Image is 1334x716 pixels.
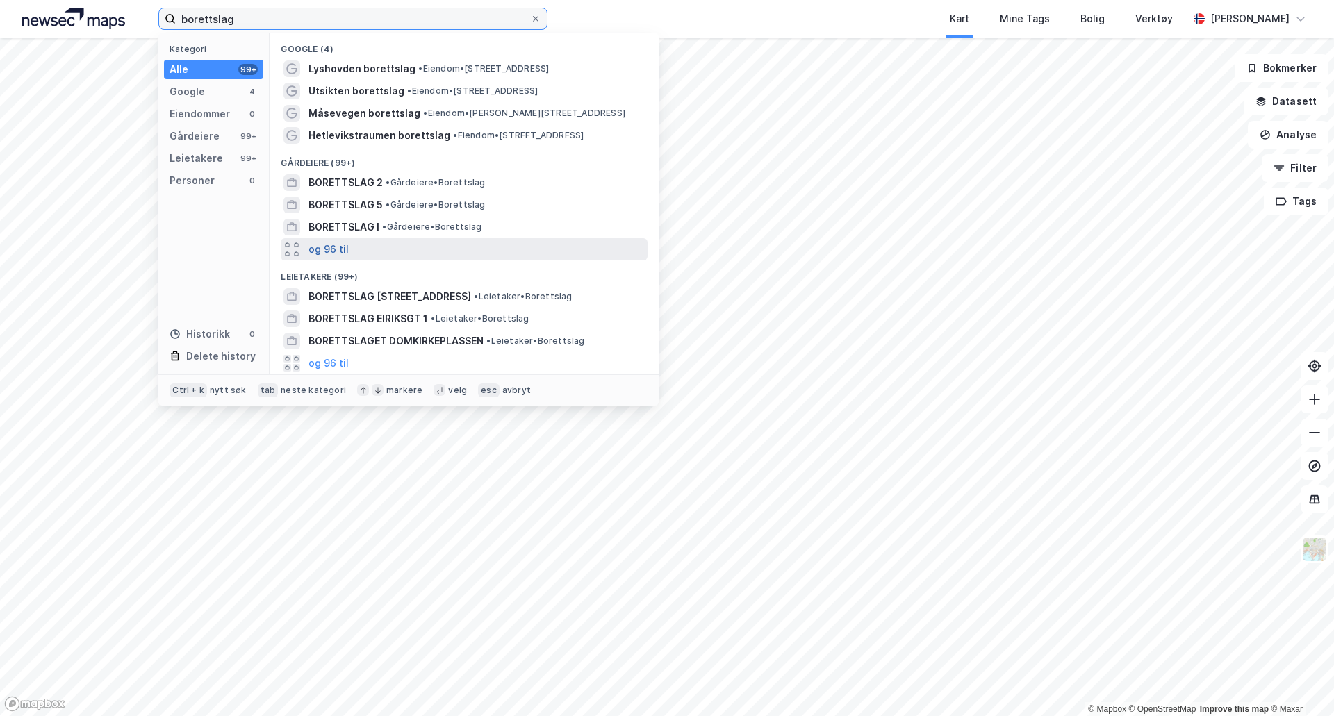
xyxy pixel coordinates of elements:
[170,128,220,144] div: Gårdeiere
[431,313,435,324] span: •
[418,63,549,74] span: Eiendom • [STREET_ADDRESS]
[170,61,188,78] div: Alle
[308,105,420,122] span: Måsevegen borettslag
[308,83,404,99] span: Utsikten borettslag
[170,172,215,189] div: Personer
[1210,10,1290,27] div: [PERSON_NAME]
[453,130,457,140] span: •
[308,241,349,258] button: og 96 til
[423,108,625,119] span: Eiendom • [PERSON_NAME][STREET_ADDRESS]
[950,10,969,27] div: Kart
[407,85,411,96] span: •
[170,326,230,342] div: Historikk
[1264,188,1328,215] button: Tags
[418,63,422,74] span: •
[1262,154,1328,182] button: Filter
[176,8,530,29] input: Søk på adresse, matrikkel, gårdeiere, leietakere eller personer
[308,310,428,327] span: BORETTSLAG EIRIKSGT 1
[308,219,379,235] span: BORETTSLAG I
[1080,10,1105,27] div: Bolig
[382,222,386,232] span: •
[453,130,584,141] span: Eiendom • [STREET_ADDRESS]
[170,150,223,167] div: Leietakere
[170,83,205,100] div: Google
[386,177,485,188] span: Gårdeiere • Borettslag
[407,85,538,97] span: Eiendom • [STREET_ADDRESS]
[386,177,390,188] span: •
[186,348,256,365] div: Delete history
[308,174,383,191] span: BORETTSLAG 2
[170,106,230,122] div: Eiendommer
[1301,536,1328,563] img: Z
[386,385,422,396] div: markere
[382,222,481,233] span: Gårdeiere • Borettslag
[502,385,531,396] div: avbryt
[474,291,572,302] span: Leietaker • Borettslag
[238,131,258,142] div: 99+
[247,108,258,119] div: 0
[270,260,659,285] div: Leietakere (99+)
[270,147,659,172] div: Gårdeiere (99+)
[308,288,471,305] span: BORETTSLAG [STREET_ADDRESS]
[247,328,258,340] div: 0
[308,60,415,77] span: Lyshovden borettslag
[386,199,390,210] span: •
[486,335,491,346] span: •
[1200,704,1269,714] a: Improve this map
[308,127,450,144] span: Hetlevikstraumen borettslag
[210,385,247,396] div: nytt søk
[386,199,485,210] span: Gårdeiere • Borettslag
[247,86,258,97] div: 4
[308,355,349,372] button: og 96 til
[474,291,478,301] span: •
[486,335,584,347] span: Leietaker • Borettslag
[170,44,263,54] div: Kategori
[1248,121,1328,149] button: Analyse
[238,153,258,164] div: 99+
[22,8,125,29] img: logo.a4113a55bc3d86da70a041830d287a7e.svg
[238,64,258,75] div: 99+
[281,385,346,396] div: neste kategori
[1000,10,1050,27] div: Mine Tags
[1235,54,1328,82] button: Bokmerker
[423,108,427,118] span: •
[1244,88,1328,115] button: Datasett
[431,313,529,324] span: Leietaker • Borettslag
[308,197,383,213] span: BORETTSLAG 5
[1265,649,1334,716] iframe: Chat Widget
[247,175,258,186] div: 0
[4,696,65,712] a: Mapbox homepage
[478,383,500,397] div: esc
[308,333,484,349] span: BORETTSLAGET DOMKIRKEPLASSEN
[1129,704,1196,714] a: OpenStreetMap
[270,33,659,58] div: Google (4)
[258,383,279,397] div: tab
[1088,704,1126,714] a: Mapbox
[448,385,467,396] div: velg
[170,383,207,397] div: Ctrl + k
[1265,649,1334,716] div: Kontrollprogram for chat
[1135,10,1173,27] div: Verktøy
